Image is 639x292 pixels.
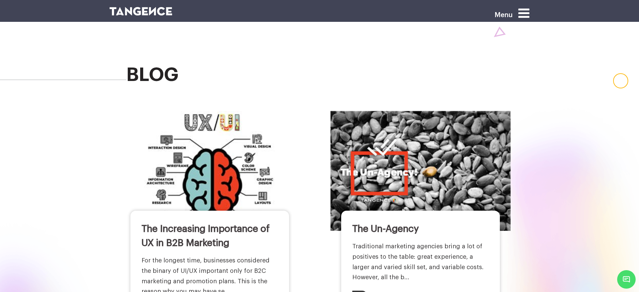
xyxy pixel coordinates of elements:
a: Traditional marketing agencies bring a lot of positives to the table: great experience, a larger ... [352,243,484,280]
img: logo SVG [110,7,172,15]
a: The Increasing Importance of UX in B2B Marketing [142,224,270,248]
img: The Un-Agency [330,111,511,231]
a: The Un-Agency [352,224,419,234]
img: The Increasing Importance of UX in B2B Marketing [120,111,300,231]
span: Chat Widget [617,270,636,289]
h2: blog [126,65,530,85]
